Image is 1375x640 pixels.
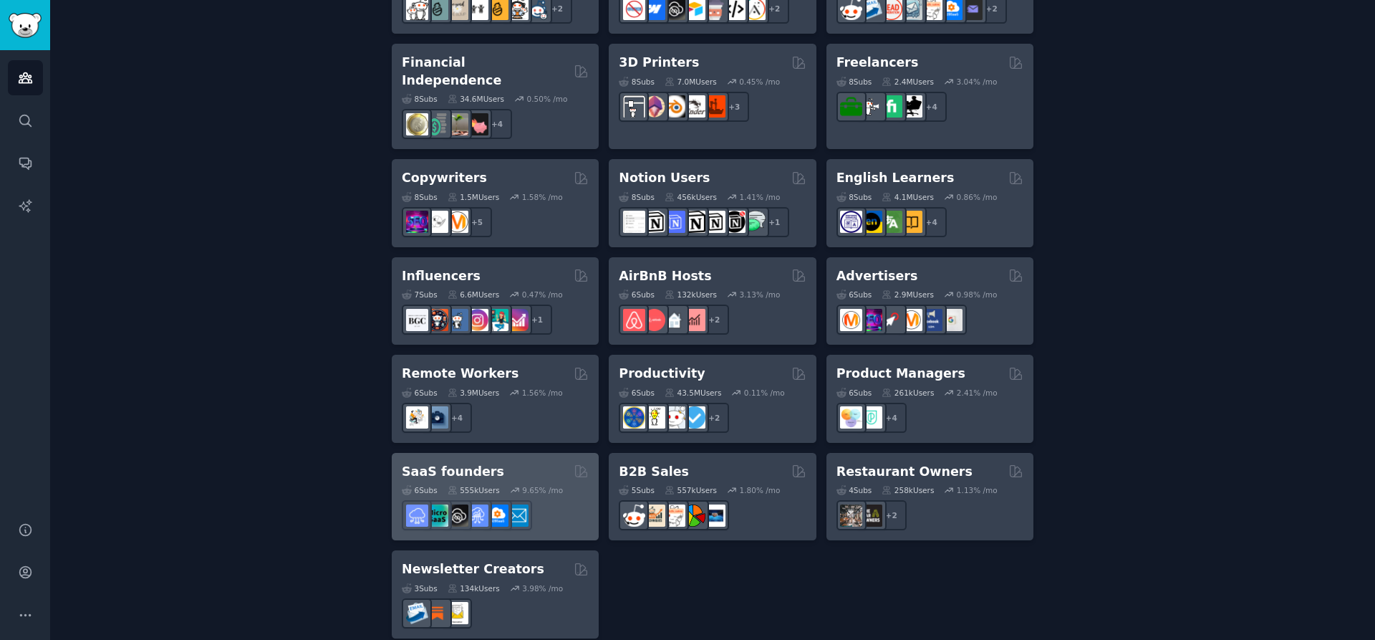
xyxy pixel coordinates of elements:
div: 555k Users [448,485,500,495]
img: B2BSaaS [486,505,508,527]
img: b2b_sales [663,505,685,527]
img: work [426,406,448,429]
h2: SaaS founders [402,463,504,481]
div: 43.5M Users [665,388,721,398]
div: + 4 [917,92,947,122]
div: 8 Sub s [619,192,655,202]
img: Notiontemplates [623,211,645,233]
div: 0.98 % /mo [957,290,998,300]
img: language_exchange [880,211,902,233]
img: FacebookAds [920,309,942,331]
img: sales [623,505,645,527]
div: 3.04 % /mo [957,77,998,87]
div: 6 Sub s [402,485,438,495]
div: 1.41 % /mo [740,192,781,202]
div: 7 Sub s [402,290,438,300]
img: notioncreations [643,211,665,233]
div: 3.13 % /mo [740,290,781,300]
img: B_2_B_Selling_Tips [703,505,725,527]
h2: Copywriters [402,169,487,187]
h2: Newsletter Creators [402,560,544,578]
h2: Influencers [402,267,481,285]
img: SEO [406,211,428,233]
div: + 2 [877,500,907,530]
img: FixMyPrint [703,95,725,118]
div: + 1 [759,207,789,237]
div: 6.6M Users [448,290,500,300]
img: FinancialPlanning [426,113,448,135]
div: 3.9M Users [448,388,500,398]
div: 8 Sub s [402,192,438,202]
img: socialmedia [426,309,448,331]
div: 132k Users [665,290,717,300]
img: UKPersonalFinance [406,113,428,135]
div: 7.0M Users [665,77,717,87]
div: 0.50 % /mo [527,94,568,104]
div: 5 Sub s [619,485,655,495]
img: Emailmarketing [406,602,428,624]
img: ProductMgmt [860,406,882,429]
div: + 4 [442,403,472,433]
h2: AirBnB Hosts [619,267,711,285]
div: 6 Sub s [836,290,872,300]
img: content_marketing [446,211,468,233]
img: forhire [840,95,862,118]
div: + 5 [462,207,492,237]
div: 1.80 % /mo [740,485,781,495]
div: 9.65 % /mo [522,485,563,495]
h2: Notion Users [619,169,710,187]
img: BestNotionTemplates [723,211,746,233]
img: Instagram [446,309,468,331]
img: airbnb_hosts [623,309,645,331]
div: 1.13 % /mo [957,485,998,495]
img: EnglishLearning [860,211,882,233]
img: InstagramGrowthTips [506,309,529,331]
div: 3 Sub s [402,583,438,593]
div: + 4 [917,207,947,237]
div: 0.45 % /mo [739,77,780,87]
div: + 2 [699,305,729,335]
div: + 1 [522,305,552,335]
div: 2.41 % /mo [957,388,998,398]
img: influencermarketing [486,309,508,331]
img: FreeNotionTemplates [663,211,685,233]
div: 6 Sub s [619,290,655,300]
img: Newsletters [446,602,468,624]
img: rentalproperties [663,309,685,331]
img: LearnEnglishOnReddit [900,211,922,233]
img: SaaSSales [466,505,488,527]
img: Fire [446,113,468,135]
h2: English Learners [836,169,955,187]
img: lifehacks [643,406,665,429]
div: 2.4M Users [882,77,934,87]
div: + 4 [877,403,907,433]
div: 0.47 % /mo [522,290,563,300]
img: GummySearch logo [9,13,42,38]
h2: Financial Independence [402,54,569,89]
div: 6 Sub s [619,388,655,398]
div: 8 Sub s [619,77,655,87]
img: AirBnBHosts [643,309,665,331]
img: freelance_forhire [860,95,882,118]
img: restaurantowners [840,505,862,527]
div: 4.1M Users [882,192,934,202]
div: 261k Users [882,388,934,398]
img: getdisciplined [683,406,705,429]
img: InstagramMarketing [466,309,488,331]
div: 8 Sub s [836,77,872,87]
h2: 3D Printers [619,54,699,72]
img: BeautyGuruChatter [406,309,428,331]
img: languagelearning [840,211,862,233]
img: BarOwners [860,505,882,527]
h2: Remote Workers [402,365,518,383]
h2: Product Managers [836,365,965,383]
img: microsaas [426,505,448,527]
div: + 4 [482,109,512,139]
img: fatFIRE [466,113,488,135]
img: SaaS_Email_Marketing [506,505,529,527]
div: 8 Sub s [836,192,872,202]
img: NoCodeSaaS [446,505,468,527]
img: NotionGeeks [683,211,705,233]
div: 6 Sub s [402,388,438,398]
div: 456k Users [665,192,717,202]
